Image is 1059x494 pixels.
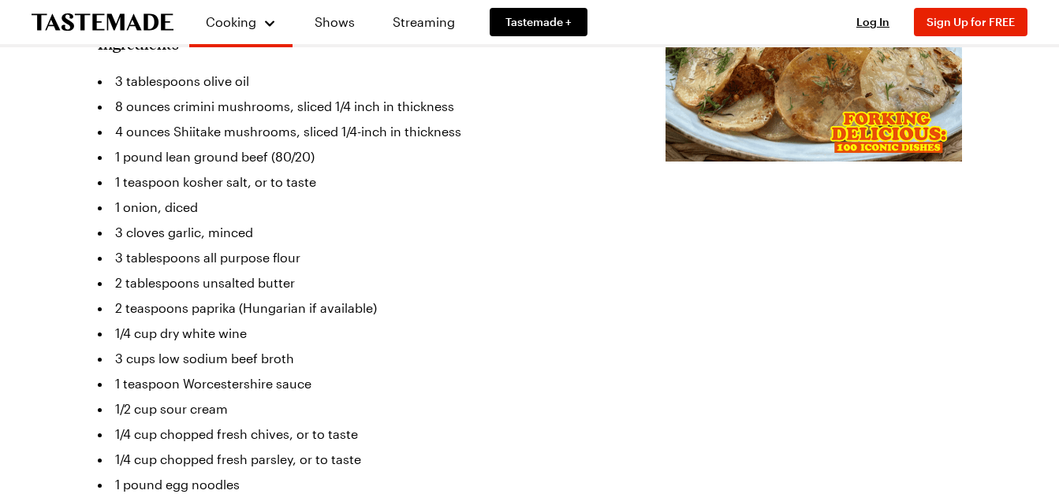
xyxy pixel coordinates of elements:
[98,144,618,169] li: 1 pound lean ground beef (80/20)
[205,6,277,38] button: Cooking
[98,346,618,371] li: 3 cups low sodium beef broth
[98,396,618,422] li: 1/2 cup sour cream
[98,371,618,396] li: 1 teaspoon Worcestershire sauce
[841,14,904,30] button: Log In
[98,295,618,321] li: 2 teaspoons paprika (Hungarian if available)
[856,15,889,28] span: Log In
[98,220,618,245] li: 3 cloves garlic, minced
[914,8,1027,36] button: Sign Up for FREE
[98,34,179,53] h2: Ingredients
[206,14,256,29] span: Cooking
[98,245,618,270] li: 3 tablespoons all purpose flour
[98,447,618,472] li: 1/4 cup chopped fresh parsley, or to taste
[505,14,572,30] span: Tastemade +
[98,270,618,295] li: 2 tablespoons unsalted butter
[98,69,618,94] li: 3 tablespoons olive oil
[98,94,618,119] li: 8 ounces crimini mushrooms, sliced 1/4 inch in thickness
[927,15,1015,28] span: Sign Up for FREE
[98,422,618,447] li: 1/4 cup chopped fresh chives, or to taste
[490,8,587,36] a: Tastemade +
[98,321,618,346] li: 1/4 cup dry white wine
[98,119,618,144] li: 4 ounces Shiitake mushrooms, sliced 1/4-inch in thickness
[98,195,618,220] li: 1 onion, diced
[32,13,173,32] a: To Tastemade Home Page
[98,169,618,195] li: 1 teaspoon kosher salt, or to taste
